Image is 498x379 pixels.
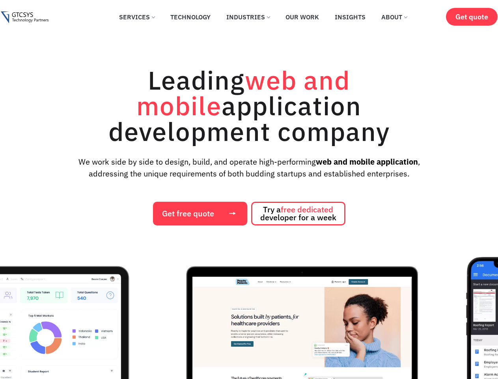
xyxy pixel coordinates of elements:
span: web and mobile [136,63,350,122]
p: We work side by side to design, build, and operate high-performing , addressing the unique requir... [66,156,433,180]
iframe: chat widget [449,330,498,367]
a: Industries [220,8,276,26]
span: free dedicated [281,204,333,215]
span: Try a developer for a week [260,206,336,221]
a: Get free quote [153,202,247,225]
a: Technology [164,8,216,26]
a: Insights [329,8,371,26]
img: Gtcsys logo [1,11,48,24]
h1: Leading application development company [72,67,427,144]
a: Try afree dedicated developer for a week [251,202,345,225]
span: Get free quote [162,210,214,218]
span: Get quote [455,13,488,21]
a: Get quote [446,8,498,26]
a: About [375,8,413,26]
a: Services [113,8,160,26]
strong: web and mobile application [316,156,418,167]
a: Our Work [280,8,325,26]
